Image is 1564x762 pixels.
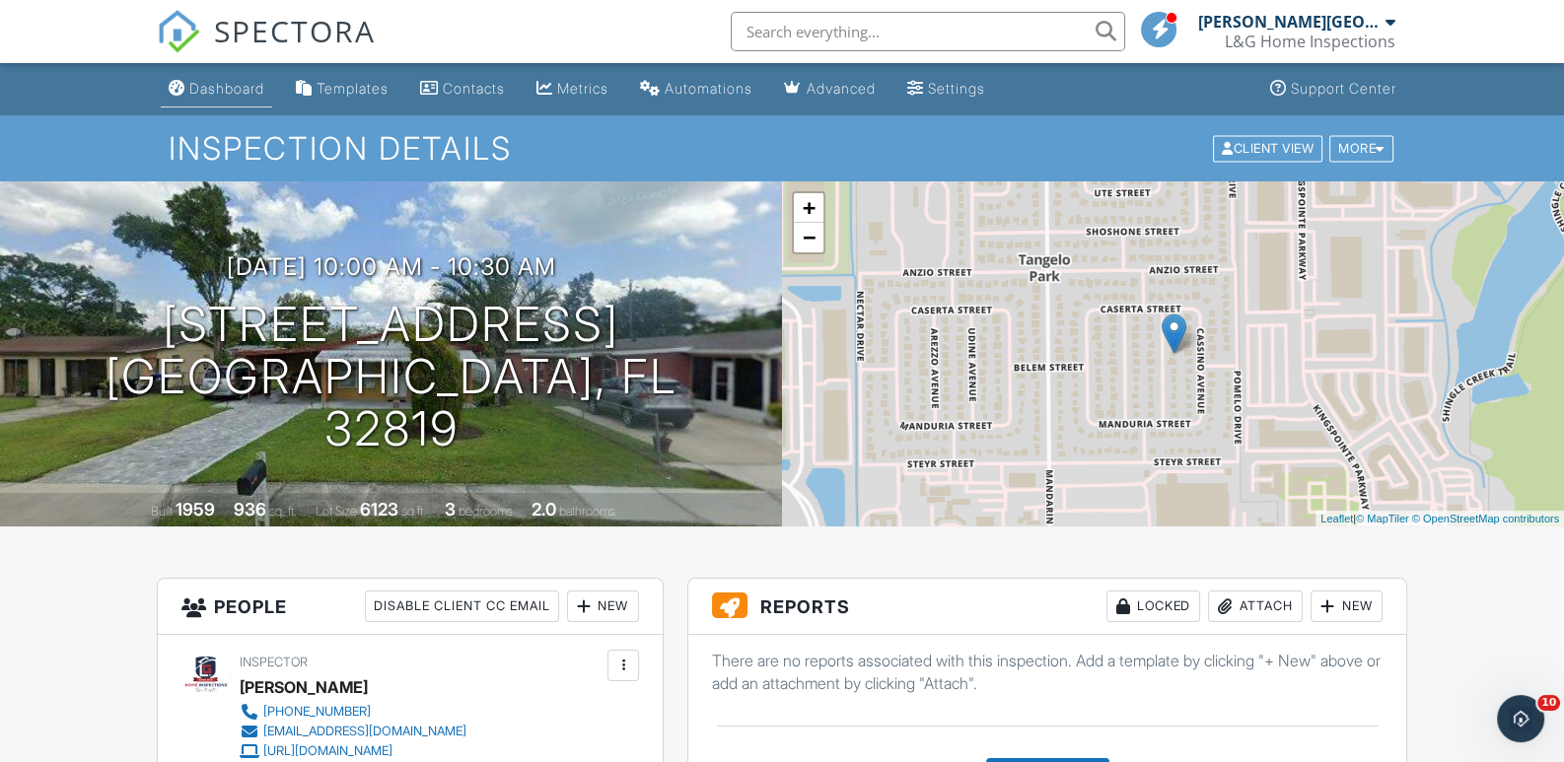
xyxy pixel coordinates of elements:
span: sq. ft. [269,504,297,519]
span: Inspector [240,655,308,669]
a: Leaflet [1320,513,1353,524]
div: [EMAIL_ADDRESS][DOMAIN_NAME] [263,724,466,739]
div: Contacts [443,80,505,97]
div: Advanced [807,80,876,97]
h1: Inspection Details [169,131,1394,166]
div: Automations [665,80,752,97]
div: Support Center [1290,80,1395,97]
div: 3 [445,499,456,520]
div: 2.0 [532,499,556,520]
div: More [1329,135,1393,162]
div: L&G Home Inspections [1224,32,1394,51]
a: [PHONE_NUMBER] [240,702,466,722]
span: 10 [1537,695,1560,711]
div: 1959 [176,499,215,520]
div: New [1311,590,1383,622]
a: Client View [1211,140,1327,155]
a: Automations (Basic) [632,71,760,107]
a: [EMAIL_ADDRESS][DOMAIN_NAME] [240,722,466,741]
div: Dashboard [189,80,264,97]
div: Templates [317,80,389,97]
div: [PHONE_NUMBER] [263,704,371,720]
div: New [567,590,639,622]
a: Dashboard [161,71,272,107]
input: Search everything... [731,12,1125,51]
a: Support Center [1261,71,1403,107]
div: Settings [928,80,985,97]
div: [URL][DOMAIN_NAME] [263,743,392,759]
img: The Best Home Inspection Software - Spectora [157,10,200,53]
div: 6123 [360,499,398,520]
p: There are no reports associated with this inspection. Add a template by clicking "+ New" above or... [712,650,1383,694]
div: Metrics [557,80,608,97]
span: sq.ft. [401,504,426,519]
a: © MapTiler [1356,513,1409,524]
div: 936 [234,499,266,520]
div: Client View [1213,135,1322,162]
h3: Reports [688,579,1406,635]
span: bathrooms [559,504,615,519]
a: Contacts [412,71,513,107]
a: Zoom out [794,223,823,252]
h3: People [158,579,664,635]
a: Metrics [529,71,616,107]
a: SPECTORA [157,27,376,68]
a: Templates [288,71,396,107]
span: bedrooms [459,504,513,519]
span: Built [151,504,173,519]
h3: [DATE] 10:00 am - 10:30 am [227,253,556,280]
a: Advanced [776,71,884,107]
a: [URL][DOMAIN_NAME] [240,741,466,761]
a: Settings [899,71,993,107]
div: Disable Client CC Email [365,590,559,622]
span: Lot Size [316,504,357,519]
a: © OpenStreetMap contributors [1412,513,1559,524]
span: SPECTORA [214,10,376,51]
div: [PERSON_NAME] [240,672,368,702]
a: Zoom in [794,193,823,223]
h1: [STREET_ADDRESS] [GEOGRAPHIC_DATA], FL 32819 [32,299,750,454]
div: | [1315,511,1564,527]
div: Attach [1208,590,1303,622]
div: Locked [1106,590,1200,622]
iframe: Intercom live chat [1497,695,1544,742]
div: [PERSON_NAME][GEOGRAPHIC_DATA] [1197,12,1380,32]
